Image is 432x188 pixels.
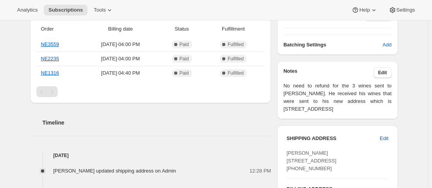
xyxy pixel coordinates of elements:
span: [DATE] · 04:00 PM [84,41,157,48]
h3: Notes [283,67,374,78]
span: Fulfilled [228,56,243,62]
a: NE1316 [41,70,59,76]
button: Edit [375,132,393,145]
h3: SHIPPING ADDRESS [286,135,380,142]
button: Edit [374,67,392,78]
span: Fulfillment [206,25,260,33]
a: NE2235 [41,56,59,62]
span: Subscriptions [48,7,83,13]
span: [PERSON_NAME] updated shipping address on Admin [53,168,176,174]
a: NE3559 [41,41,59,47]
span: Edit [380,135,388,142]
button: Subscriptions [44,5,87,15]
button: Settings [384,5,420,15]
span: Paid [180,70,189,76]
nav: Pagination [36,86,265,97]
span: No need to refund for the 3 wines sent to [PERSON_NAME]. He received his wines that were sent to ... [283,82,391,113]
span: [PERSON_NAME] [STREET_ADDRESS] [PHONE_NUMBER] [286,150,336,171]
button: Analytics [12,5,42,15]
span: Paid [180,41,189,48]
button: Help [347,5,382,15]
span: Status [162,25,202,33]
h2: Timeline [43,119,271,126]
button: Add [378,39,396,51]
span: Fulfilled [228,41,243,48]
span: 12:28 PM [250,167,271,175]
h6: Batching Settings [283,41,382,49]
span: Add [382,41,391,49]
span: Edit [378,70,387,76]
span: [DATE] · 04:00 PM [84,55,157,63]
span: Paid [180,56,189,62]
span: Fulfilled [228,70,243,76]
th: Order [36,21,82,38]
span: Billing date [84,25,157,33]
span: Help [359,7,370,13]
span: [DATE] · 04:40 PM [84,69,157,77]
span: Tools [94,7,106,13]
span: Analytics [17,7,38,13]
h4: [DATE] [30,152,271,159]
span: Settings [396,7,415,13]
button: Tools [89,5,118,15]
